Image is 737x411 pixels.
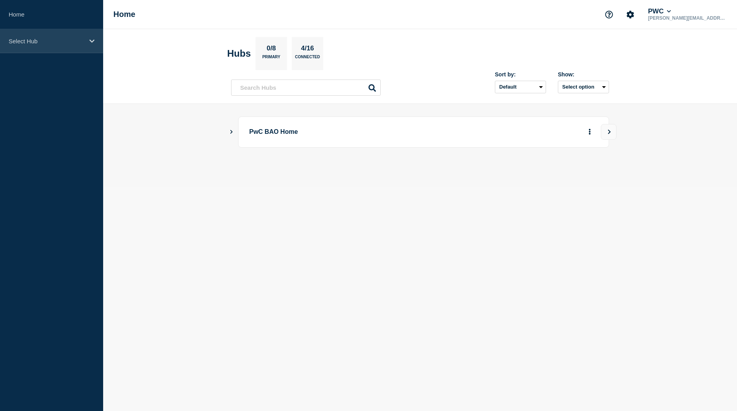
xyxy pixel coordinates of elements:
[585,125,595,139] button: More actions
[495,81,546,93] select: Sort by
[227,48,251,59] h2: Hubs
[249,125,467,139] p: PwC BAO Home
[601,6,617,23] button: Support
[295,55,320,63] p: Connected
[230,129,233,135] button: Show Connected Hubs
[558,81,609,93] button: Select option
[298,44,317,55] p: 4/16
[9,38,84,44] p: Select Hub
[264,44,279,55] p: 0/8
[113,10,135,19] h1: Home
[495,71,546,78] div: Sort by:
[622,6,639,23] button: Account settings
[646,7,672,15] button: PWC
[646,15,728,21] p: [PERSON_NAME][EMAIL_ADDRESS][PERSON_NAME][DOMAIN_NAME]
[262,55,280,63] p: Primary
[231,80,381,96] input: Search Hubs
[558,71,609,78] div: Show:
[601,124,617,140] button: View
